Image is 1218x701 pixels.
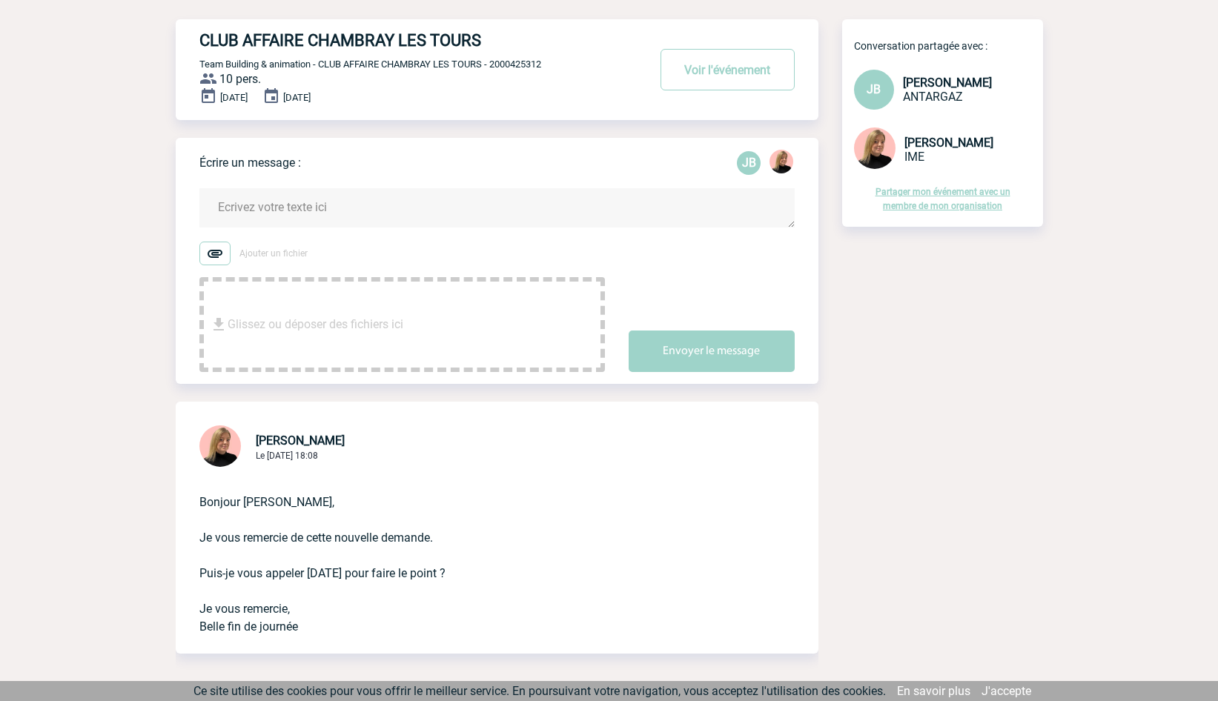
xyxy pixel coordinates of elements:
span: Glissez ou déposer des fichiers ici [228,288,403,362]
p: Conversation partagée avec : [854,40,1043,52]
img: 131233-0.png [854,127,896,169]
a: J'accepte [982,684,1031,698]
h4: CLUB AFFAIRE CHAMBRAY LES TOURS [199,31,603,50]
img: 131233-0.png [769,150,793,173]
span: ANTARGAZ [903,90,963,104]
p: Écrire un message : [199,156,301,170]
span: Ajouter un fichier [239,248,308,259]
button: Envoyer le message [629,330,795,372]
a: Partager mon événement avec un membre de mon organisation [876,187,1010,211]
span: JB [867,82,881,96]
div: Estelle PERIOU [769,150,793,176]
span: [PERSON_NAME] [256,433,345,448]
span: [DATE] [220,92,248,103]
span: IME [904,150,924,164]
div: Jérémy BIDAUT [737,151,761,175]
span: Le [DATE] 18:08 [256,451,318,461]
p: Bonjour [PERSON_NAME], Je vous remercie de cette nouvelle demande. Puis-je vous appeler [DATE] po... [199,470,753,636]
img: file_download.svg [210,316,228,333]
a: En savoir plus [897,684,970,698]
span: Ce site utilise des cookies pour vous offrir le meilleur service. En poursuivant votre navigation... [193,684,886,698]
span: [PERSON_NAME] [903,76,992,90]
img: 131233-0.png [199,425,241,467]
span: [PERSON_NAME] [904,136,993,150]
p: JB [737,151,761,175]
button: Voir l'événement [661,49,795,90]
span: [DATE] [283,92,311,103]
span: 10 pers. [219,72,261,86]
span: Team Building & animation - CLUB AFFAIRE CHAMBRAY LES TOURS - 2000425312 [199,59,541,70]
